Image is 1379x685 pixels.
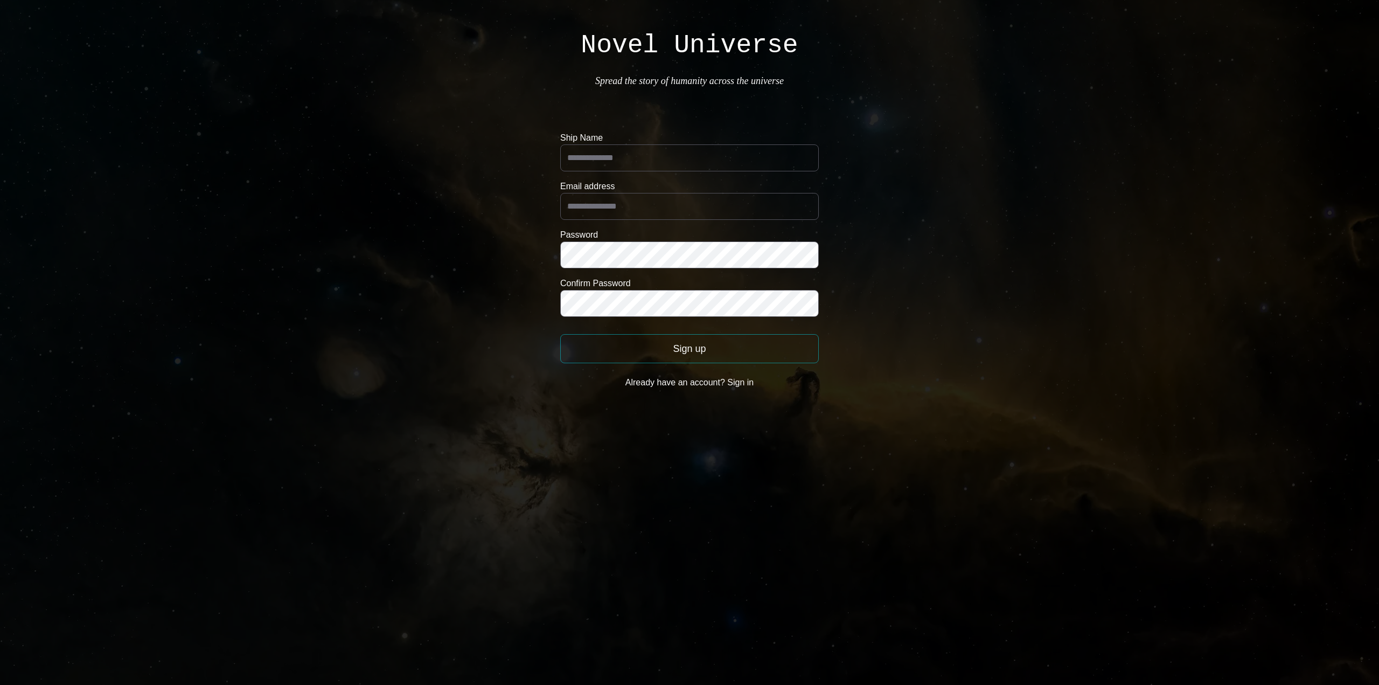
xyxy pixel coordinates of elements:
[581,32,798,58] h1: Novel Universe
[560,277,819,290] label: Confirm Password
[560,180,819,193] label: Email address
[595,73,784,88] p: Spread the story of humanity across the universe
[560,229,819,241] label: Password
[560,372,819,393] button: Already have an account? Sign in
[560,334,819,363] button: Sign up
[560,132,819,144] label: Ship Name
